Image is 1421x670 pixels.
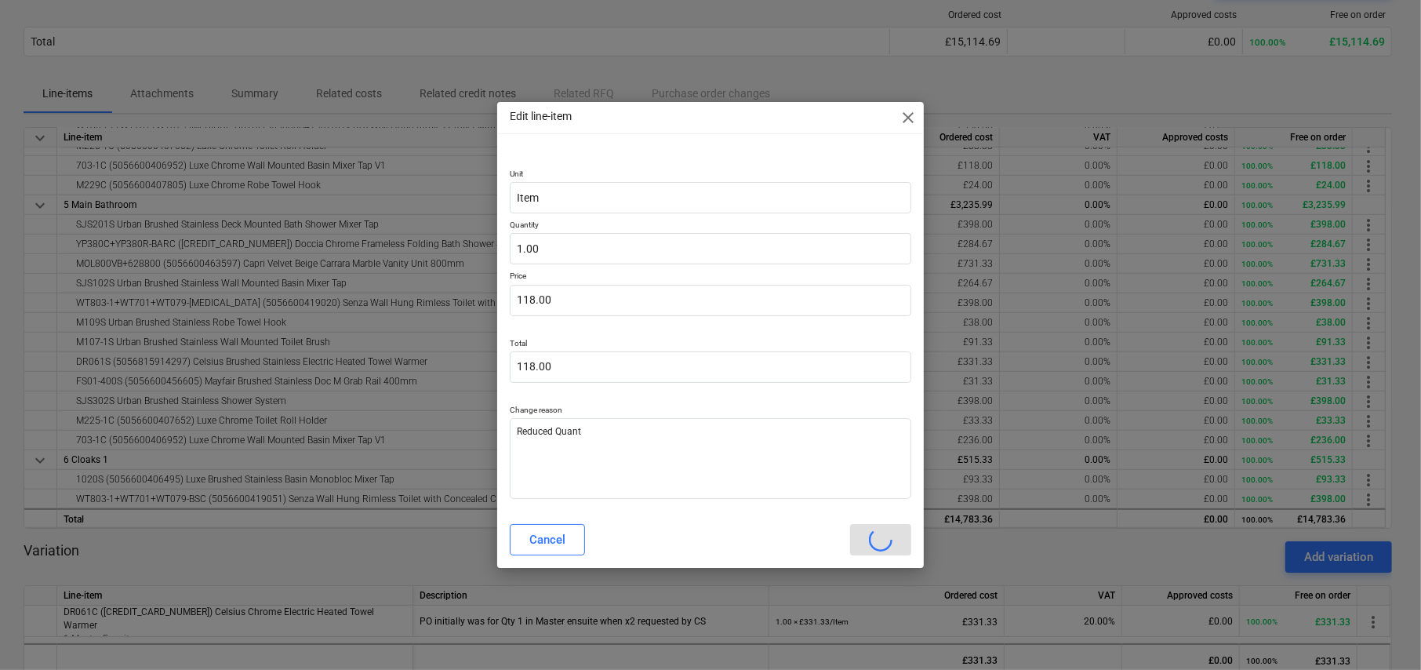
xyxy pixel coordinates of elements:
[510,220,911,233] p: Quantity
[510,108,572,125] p: Edit line-item
[510,182,911,213] input: Unit
[529,530,565,550] div: Cancel
[510,524,585,555] button: Cancel
[510,271,911,284] p: Price
[510,338,911,351] p: Total
[510,405,911,418] p: Change reason
[510,418,911,499] textarea: Reduced Quant
[510,351,911,383] input: Total
[1343,595,1421,670] iframe: Chat Widget
[510,285,911,316] input: Price
[510,169,911,182] p: Unit
[899,108,918,127] span: close
[510,233,911,264] input: Quantity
